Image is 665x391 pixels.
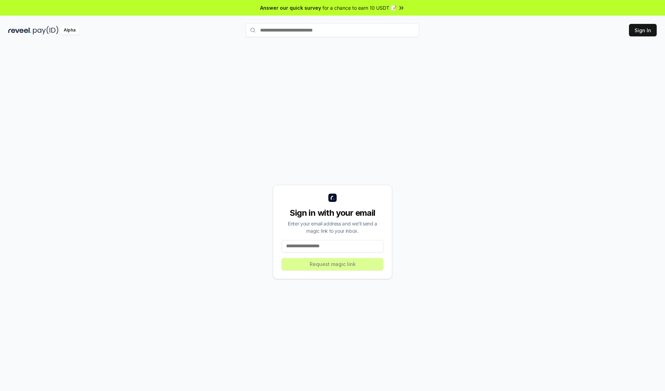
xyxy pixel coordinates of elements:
img: logo_small [328,194,337,202]
span: Answer our quick survey [260,4,321,11]
button: Sign In [629,24,657,36]
img: pay_id [33,26,59,35]
img: reveel_dark [8,26,32,35]
div: Alpha [60,26,79,35]
div: Enter your email address and we’ll send a magic link to your inbox. [282,220,383,234]
span: for a chance to earn 10 USDT 📝 [322,4,397,11]
div: Sign in with your email [282,207,383,219]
